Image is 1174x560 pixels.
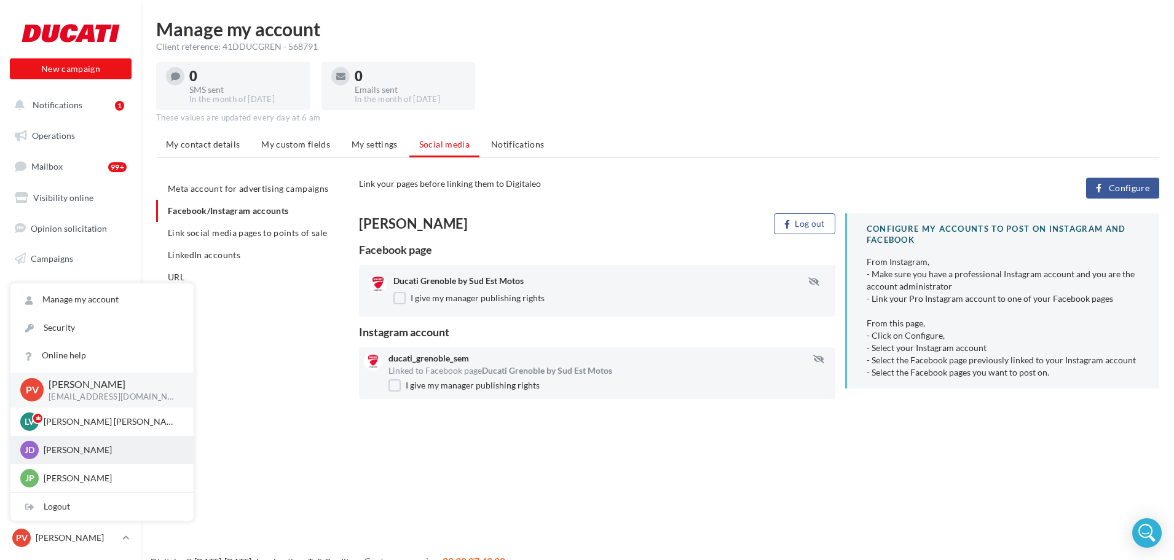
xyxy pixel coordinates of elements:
[168,250,240,260] span: LinkedIn accounts
[156,20,1159,38] h1: Manage my account
[1086,178,1159,199] button: Configure
[25,444,34,456] span: JD
[49,377,174,392] p: [PERSON_NAME]
[33,192,93,203] span: Visibility online
[44,416,179,428] p: [PERSON_NAME] [PERSON_NAME]
[10,58,132,79] button: New campaign
[32,130,75,141] span: Operations
[261,139,330,149] span: My custom fields
[10,342,194,369] a: Online help
[10,526,132,550] a: PV [PERSON_NAME]
[168,272,184,282] span: URL
[10,314,194,342] a: Security
[7,307,134,333] a: Multimedia library
[355,85,465,94] div: Emails sent
[189,85,300,94] div: SMS sent
[7,92,129,118] button: Notifications 1
[867,256,1140,379] div: From Instagram, - Make sure you have a professional Instagram account and you are the account adm...
[108,162,127,172] div: 99+
[189,69,300,83] div: 0
[482,365,612,376] span: Ducati Grenoble by Sud Est Motos
[7,153,134,179] a: Mailbox99+
[1132,518,1162,548] div: Open Intercom Messenger
[156,112,1159,124] div: These values are updated every day at 6 am
[10,493,194,521] div: Logout
[25,416,34,428] span: Lv
[168,183,328,194] span: Meta account for advertising campaigns
[7,185,134,211] a: Visibility online
[388,365,830,377] div: Linked to Facebook page
[7,337,134,363] a: Calendar
[393,275,524,286] span: Ducati Grenoble by Sud Est Motos
[189,94,300,105] div: In the month of [DATE]
[31,223,107,233] span: Opinion solicitation
[7,246,134,272] a: Campaigns
[388,379,540,392] label: I give my manager publishing rights
[388,353,469,363] span: ducati_grenoble_sem
[166,139,240,149] span: My contact details
[867,223,1140,246] div: CONFIGURE MY ACCOUNTS TO POST on Instagram and Facebook
[26,383,39,397] span: PV
[168,227,327,238] span: Link social media pages to points of sale
[115,101,124,111] div: 1
[7,123,134,149] a: Operations
[352,139,398,149] span: My settings
[49,392,174,403] p: [EMAIL_ADDRESS][DOMAIN_NAME]
[355,69,465,83] div: 0
[393,292,545,304] label: I give my manager publishing rights
[36,532,117,544] p: [PERSON_NAME]
[10,286,194,314] a: Manage my account
[16,532,28,544] span: PV
[359,217,593,231] div: [PERSON_NAME]
[33,100,82,110] span: Notifications
[25,472,34,484] span: JP
[359,244,835,255] div: Facebook page
[491,139,545,149] span: Notifications
[31,161,63,172] span: Mailbox
[7,216,134,242] a: Opinion solicitation
[1109,183,1149,193] span: Configure
[44,472,179,484] p: [PERSON_NAME]
[7,277,134,302] a: Contacts
[44,444,179,456] p: [PERSON_NAME]
[355,94,465,105] div: In the month of [DATE]
[156,41,1159,53] div: Client reference: 41DDUCGREN - 568791
[359,326,835,337] div: Instagram account
[31,253,73,264] span: Campaigns
[359,178,541,189] span: Link your pages before linking them to Digitaleo
[774,213,835,234] button: Log out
